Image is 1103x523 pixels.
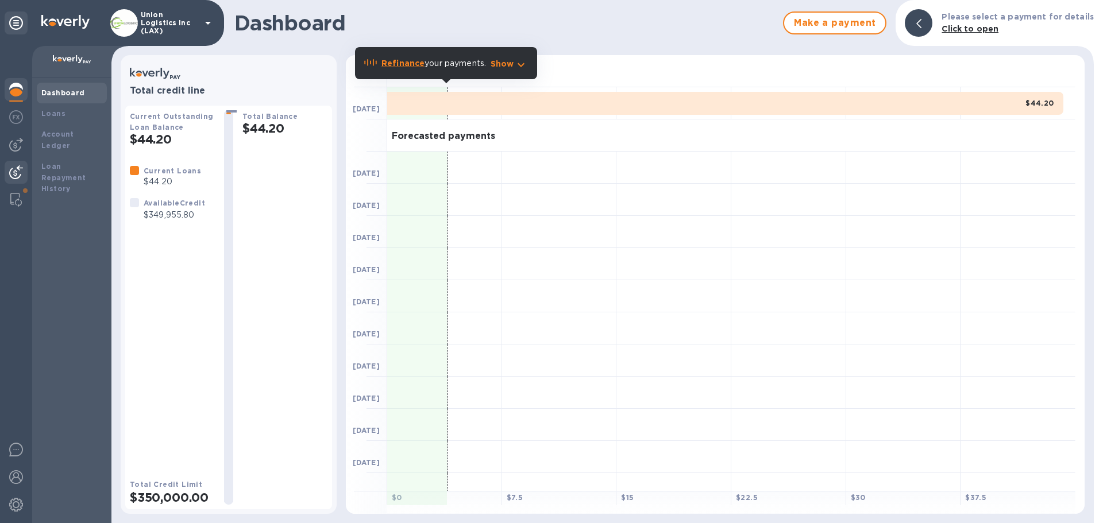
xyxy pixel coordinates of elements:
h1: Dashboard [234,11,777,35]
span: Make a payment [793,16,876,30]
div: Unpin categories [5,11,28,34]
p: Show [491,58,514,69]
b: Available Credit [144,199,205,207]
b: [DATE] [353,169,380,177]
b: $ 7.5 [507,493,523,502]
b: Loan Repayment History [41,162,86,193]
h3: Total credit line [130,86,327,96]
b: $ 30 [851,493,866,502]
b: [DATE] [353,233,380,242]
b: $ 15 [621,493,634,502]
b: Loans [41,109,65,118]
b: Current Loans [144,166,201,175]
b: Account Ledger [41,130,74,150]
b: [DATE] [353,297,380,306]
b: Refinance [381,59,425,68]
b: [DATE] [353,458,380,467]
b: $ 22.5 [736,493,758,502]
b: Please select a payment for details [942,12,1094,21]
h2: $44.20 [130,132,215,146]
b: [DATE] [353,362,380,370]
button: Make a payment [783,11,886,34]
h2: $44.20 [242,121,327,135]
b: [DATE] [353,104,380,113]
h2: $350,000.00 [130,490,215,505]
b: [DATE] [353,426,380,435]
b: [DATE] [353,265,380,274]
b: $ 37.5 [965,493,986,502]
b: [DATE] [353,394,380,402]
b: [DATE] [353,330,380,338]
p: $349,955.80 [144,209,205,221]
b: $44.20 [1025,99,1054,107]
img: Foreign exchange [9,110,23,124]
b: [DATE] [353,201,380,210]
b: Total Credit Limit [130,480,202,489]
h3: Forecasted payments [392,131,495,142]
p: your payments. [381,57,486,69]
b: Current Outstanding Loan Balance [130,112,214,131]
button: Show [491,58,528,69]
img: Logo [41,15,90,29]
b: Click to open [942,24,998,33]
b: Dashboard [41,88,85,97]
b: Total Balance [242,112,298,121]
p: $44.20 [144,176,201,188]
p: Union Logistics Inc (LAX) [141,11,198,35]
